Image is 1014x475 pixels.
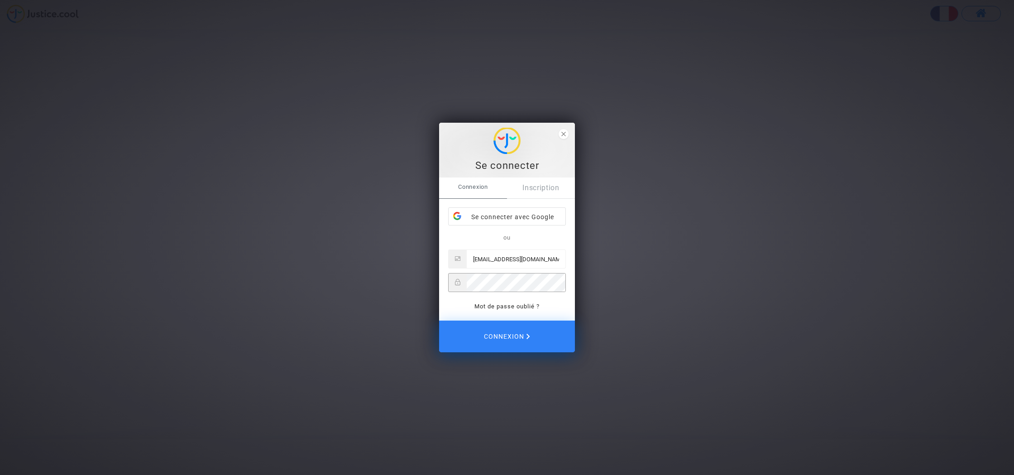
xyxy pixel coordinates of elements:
span: Connexion [439,178,507,197]
a: Mot de passe oublié ? [474,303,540,310]
span: Connexion [484,327,530,346]
div: Se connecter [444,159,570,173]
input: Email [467,250,565,268]
input: Password [467,273,565,292]
span: ou [503,234,511,241]
button: Connexion [439,321,575,352]
div: Se connecter avec Google [449,208,565,226]
a: Inscription [507,178,575,198]
span: close [559,129,569,139]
